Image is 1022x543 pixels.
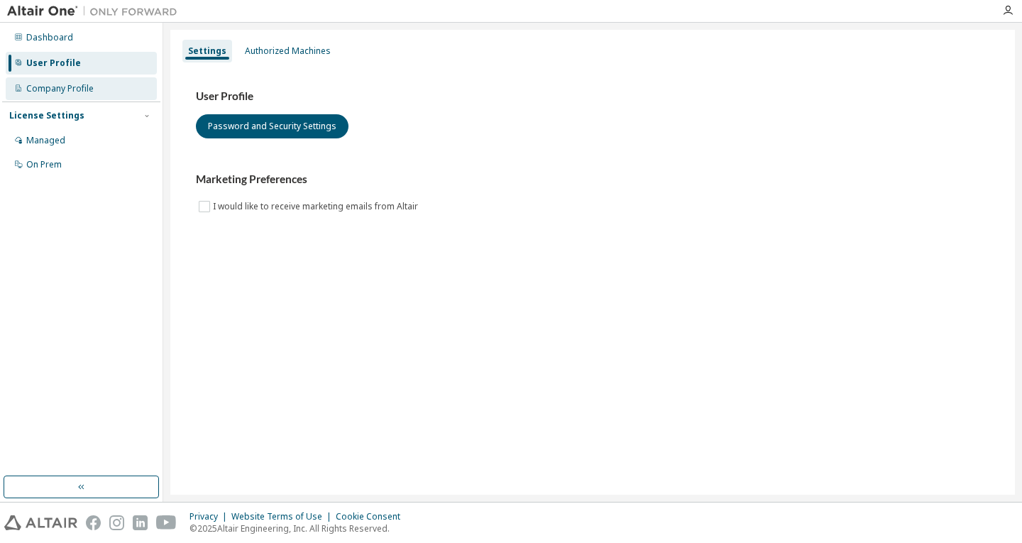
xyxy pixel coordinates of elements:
img: youtube.svg [156,515,177,530]
div: User Profile [26,57,81,69]
img: instagram.svg [109,515,124,530]
img: facebook.svg [86,515,101,530]
button: Password and Security Settings [196,114,348,138]
img: altair_logo.svg [4,515,77,530]
div: Managed [26,135,65,146]
div: Privacy [189,511,231,522]
div: Company Profile [26,83,94,94]
div: Authorized Machines [245,45,331,57]
h3: User Profile [196,89,989,104]
img: linkedin.svg [133,515,148,530]
p: © 2025 Altair Engineering, Inc. All Rights Reserved. [189,522,409,534]
img: Altair One [7,4,185,18]
div: Settings [188,45,226,57]
div: Cookie Consent [336,511,409,522]
label: I would like to receive marketing emails from Altair [213,198,421,215]
h3: Marketing Preferences [196,172,989,187]
div: On Prem [26,159,62,170]
div: License Settings [9,110,84,121]
div: Dashboard [26,32,73,43]
div: Website Terms of Use [231,511,336,522]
